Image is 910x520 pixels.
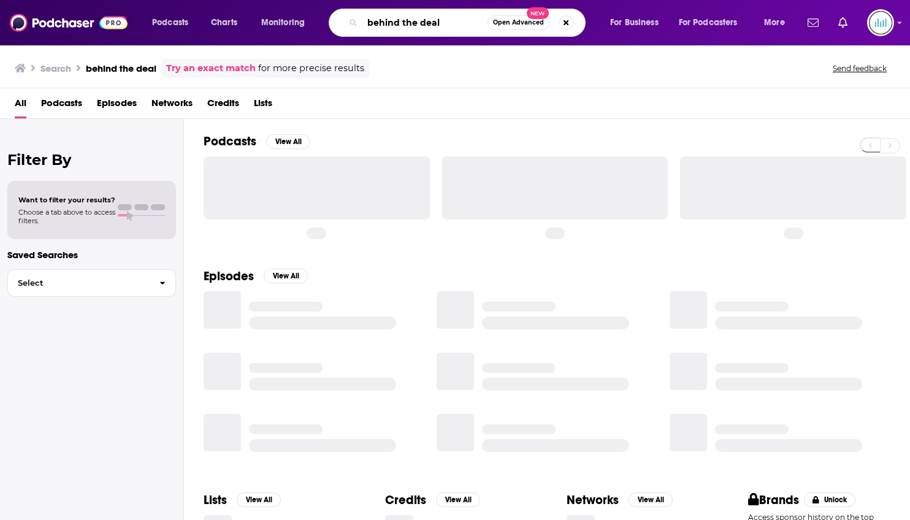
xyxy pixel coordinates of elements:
[610,14,659,31] span: For Business
[204,134,310,149] a: PodcastsView All
[602,13,674,32] button: open menu
[436,492,480,507] button: View All
[679,14,738,31] span: For Podcasters
[804,492,856,507] button: Unlock
[629,492,673,507] button: View All
[867,9,894,36] span: Logged in as podglomerate
[385,492,426,508] h2: Credits
[340,9,597,37] div: Search podcasts, credits, & more...
[86,63,156,74] h3: behind the deal
[254,93,272,118] a: Lists
[385,492,480,508] a: CreditsView All
[204,492,281,508] a: ListsView All
[748,492,799,508] h2: Brands
[166,61,256,75] a: Try an exact match
[7,249,176,261] p: Saved Searches
[833,12,852,33] a: Show notifications dropdown
[493,20,544,26] span: Open Advanced
[867,9,894,36] img: User Profile
[207,93,239,118] a: Credits
[253,13,321,32] button: open menu
[261,14,305,31] span: Monitoring
[527,7,549,19] span: New
[8,279,150,287] span: Select
[203,13,245,32] a: Charts
[10,11,128,34] img: Podchaser - Follow, Share and Rate Podcasts
[266,134,310,149] button: View All
[152,14,188,31] span: Podcasts
[487,15,549,30] button: Open AdvancedNew
[204,134,256,149] h2: Podcasts
[97,93,137,118] a: Episodes
[143,13,204,32] button: open menu
[567,492,619,508] h2: Networks
[204,492,227,508] h2: Lists
[18,196,115,204] span: Want to filter your results?
[258,61,364,75] span: for more precise results
[829,63,890,74] button: Send feedback
[211,14,237,31] span: Charts
[151,93,193,118] a: Networks
[237,492,281,507] button: View All
[803,12,824,33] a: Show notifications dropdown
[7,269,176,297] button: Select
[41,93,82,118] a: Podcasts
[755,13,800,32] button: open menu
[764,14,785,31] span: More
[567,492,673,508] a: NetworksView All
[362,13,487,32] input: Search podcasts, credits, & more...
[204,269,308,284] a: EpisodesView All
[18,208,115,225] span: Choose a tab above to access filters.
[264,269,308,283] button: View All
[15,93,26,118] a: All
[7,151,176,169] h2: Filter By
[204,269,254,284] h2: Episodes
[867,9,894,36] button: Show profile menu
[671,13,755,32] button: open menu
[40,63,71,74] h3: Search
